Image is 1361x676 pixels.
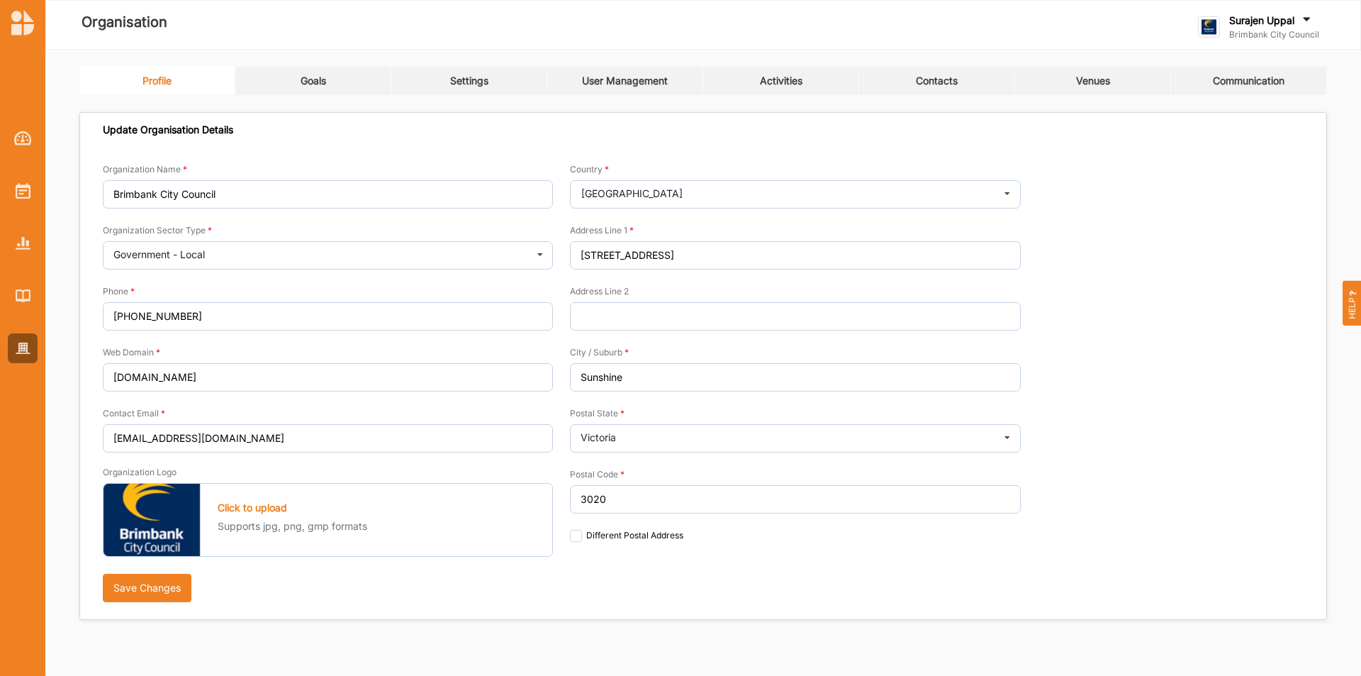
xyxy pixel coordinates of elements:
label: Supports jpg, png, gmp formats [218,519,367,533]
label: Organisation [82,11,167,34]
button: Save Changes [103,574,191,602]
label: Postal State [570,408,625,419]
label: Address Line 1 [570,225,634,236]
div: Goals [301,74,326,87]
img: Organisation [16,343,30,355]
div: Communication [1213,74,1284,87]
label: Address Line 2 [570,286,629,297]
a: Activities [8,176,38,206]
div: User Management [582,74,668,87]
a: Library [8,281,38,311]
label: Surajen Uppal [1229,14,1294,27]
label: Organization Sector Type [103,225,212,236]
div: Activities [760,74,802,87]
div: Government - Local [113,250,205,260]
div: Update Organisation Details [103,123,233,136]
div: Venues [1076,74,1110,87]
label: City / Suburb [570,347,629,358]
div: Victoria [581,433,616,443]
img: Reports [16,237,30,249]
a: Reports [8,228,38,258]
img: logo [1198,16,1220,38]
div: Profile [142,74,172,87]
a: Dashboard [8,123,38,153]
img: Activities [16,183,30,199]
label: Country [570,164,609,175]
label: Organization Logo [103,467,177,478]
label: Click to upload [218,502,287,514]
img: logo [11,10,34,35]
img: Dashboard [14,131,32,145]
label: Contact Email [103,408,165,419]
a: Organisation [8,333,38,363]
div: Settings [450,74,488,87]
label: Phone [103,286,135,297]
label: Web Domain [103,347,160,358]
label: Postal Code [570,469,625,480]
label: Brimbank City Council [1229,29,1319,40]
img: Library [16,289,30,301]
div: Contacts [916,74,958,87]
label: Different Postal Address [570,530,683,541]
div: [GEOGRAPHIC_DATA] [581,189,683,199]
img: 1592913926669_308_logo.png [103,484,201,556]
label: Organization Name [103,164,187,175]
